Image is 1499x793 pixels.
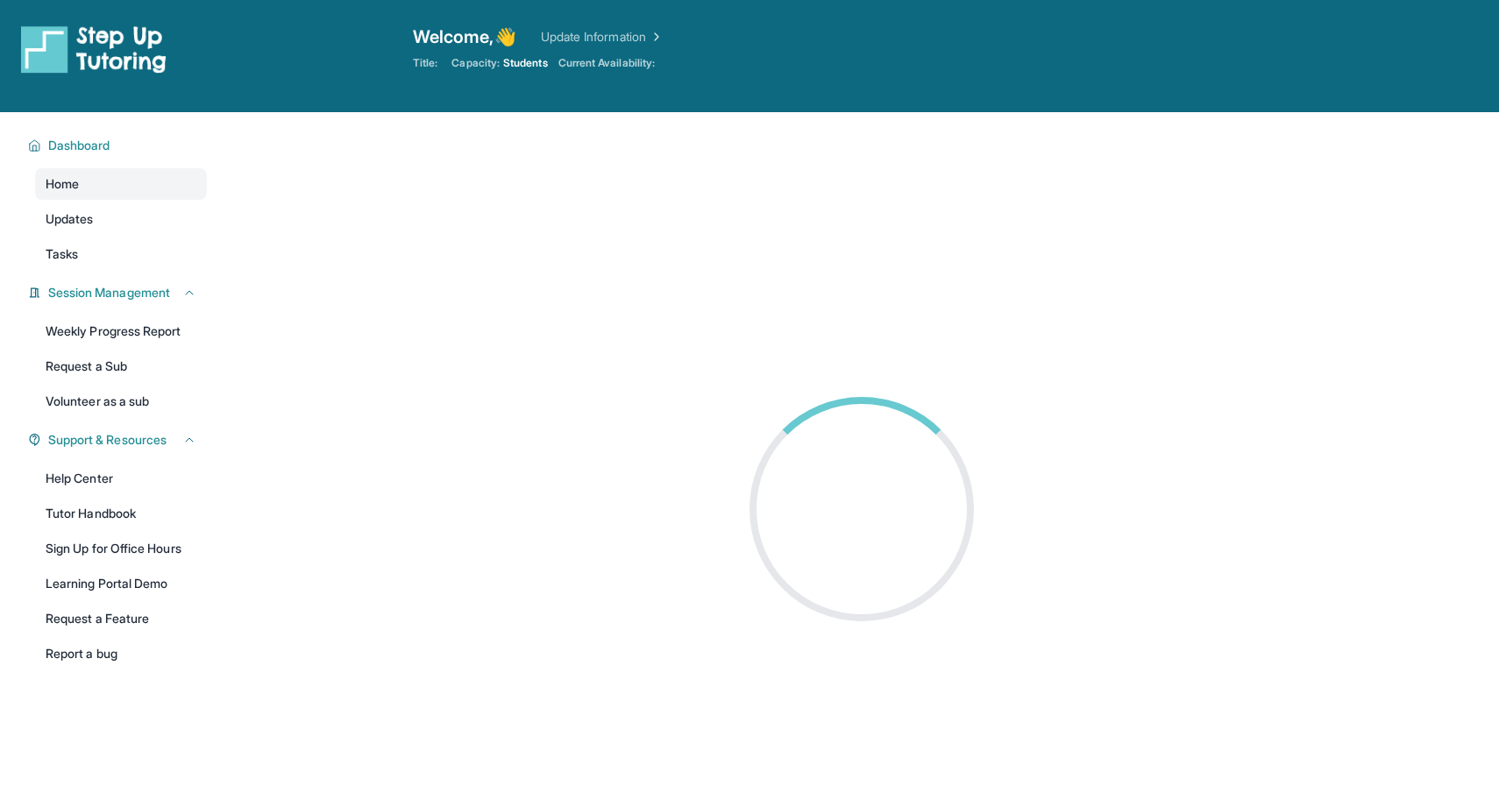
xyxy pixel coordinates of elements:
[35,386,207,417] a: Volunteer as a sub
[21,25,167,74] img: logo
[503,56,548,70] span: Students
[35,315,207,347] a: Weekly Progress Report
[35,498,207,529] a: Tutor Handbook
[35,168,207,200] a: Home
[41,284,196,301] button: Session Management
[48,137,110,154] span: Dashboard
[41,137,196,154] button: Dashboard
[46,210,94,228] span: Updates
[35,638,207,669] a: Report a bug
[35,603,207,634] a: Request a Feature
[35,203,207,235] a: Updates
[35,463,207,494] a: Help Center
[413,56,437,70] span: Title:
[35,350,207,382] a: Request a Sub
[413,25,516,49] span: Welcome, 👋
[35,533,207,564] a: Sign Up for Office Hours
[41,431,196,449] button: Support & Resources
[646,28,664,46] img: Chevron Right
[541,28,664,46] a: Update Information
[35,238,207,270] a: Tasks
[558,56,655,70] span: Current Availability:
[48,431,167,449] span: Support & Resources
[46,175,79,193] span: Home
[48,284,170,301] span: Session Management
[451,56,500,70] span: Capacity:
[46,245,78,263] span: Tasks
[35,568,207,599] a: Learning Portal Demo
